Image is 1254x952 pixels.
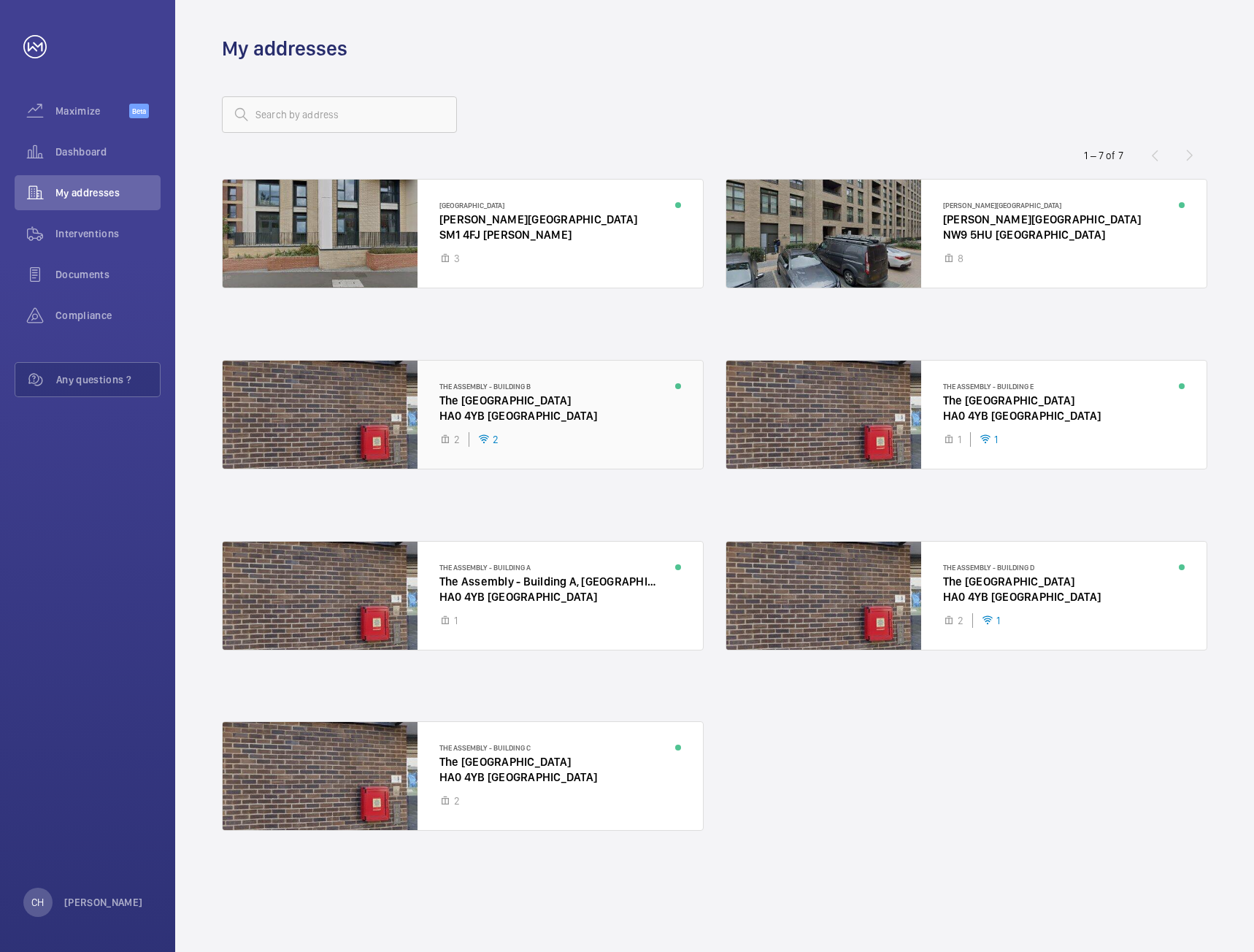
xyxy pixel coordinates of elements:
[31,895,44,910] p: CH
[55,104,129,118] span: Maximize
[55,267,161,282] span: Documents
[222,96,457,133] input: Search by address
[55,145,161,159] span: Dashboard
[1084,148,1123,163] div: 1 – 7 of 7
[55,226,161,241] span: Interventions
[129,104,149,118] span: Beta
[56,372,160,387] span: Any questions ?
[55,185,161,200] span: My addresses
[64,895,143,910] p: [PERSON_NAME]
[222,35,347,62] h1: My addresses
[55,308,161,323] span: Compliance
